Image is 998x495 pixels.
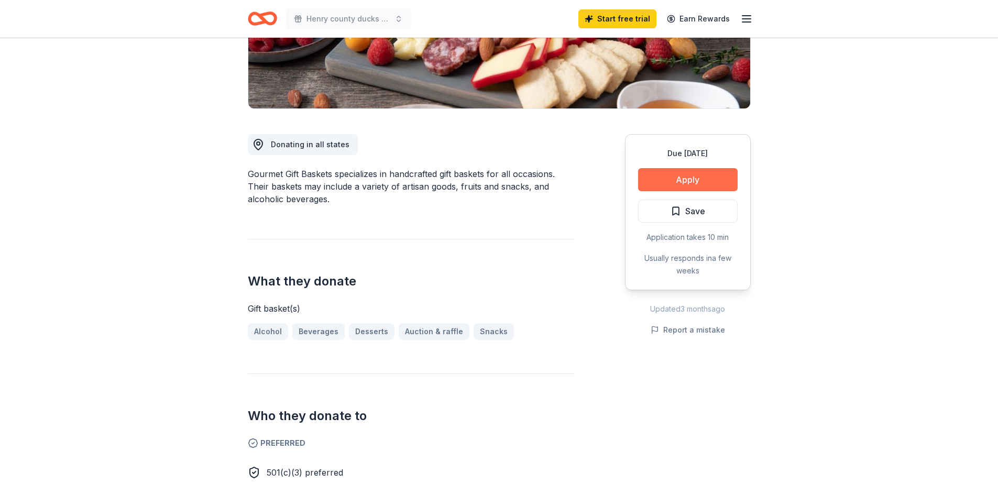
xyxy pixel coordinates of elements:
[306,13,390,25] span: Henry county ducks unlimited banquet
[638,231,738,244] div: Application takes 10 min
[651,324,725,336] button: Report a mistake
[578,9,656,28] a: Start free trial
[685,204,705,218] span: Save
[625,303,751,315] div: Updated 3 months ago
[638,147,738,160] div: Due [DATE]
[286,8,411,29] button: Henry county ducks unlimited banquet
[638,252,738,277] div: Usually responds in a few weeks
[248,408,575,424] h2: Who they donate to
[248,437,575,449] span: Preferred
[271,140,349,149] span: Donating in all states
[661,9,736,28] a: Earn Rewards
[248,273,575,290] h2: What they donate
[248,168,575,205] div: Gourmet Gift Baskets specializes in handcrafted gift baskets for all occasions. Their baskets may...
[638,200,738,223] button: Save
[399,323,469,340] a: Auction & raffle
[349,323,394,340] a: Desserts
[638,168,738,191] button: Apply
[267,467,343,478] span: 501(c)(3) preferred
[248,323,288,340] a: Alcohol
[248,302,575,315] div: Gift basket(s)
[248,6,277,31] a: Home
[292,323,345,340] a: Beverages
[474,323,514,340] a: Snacks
